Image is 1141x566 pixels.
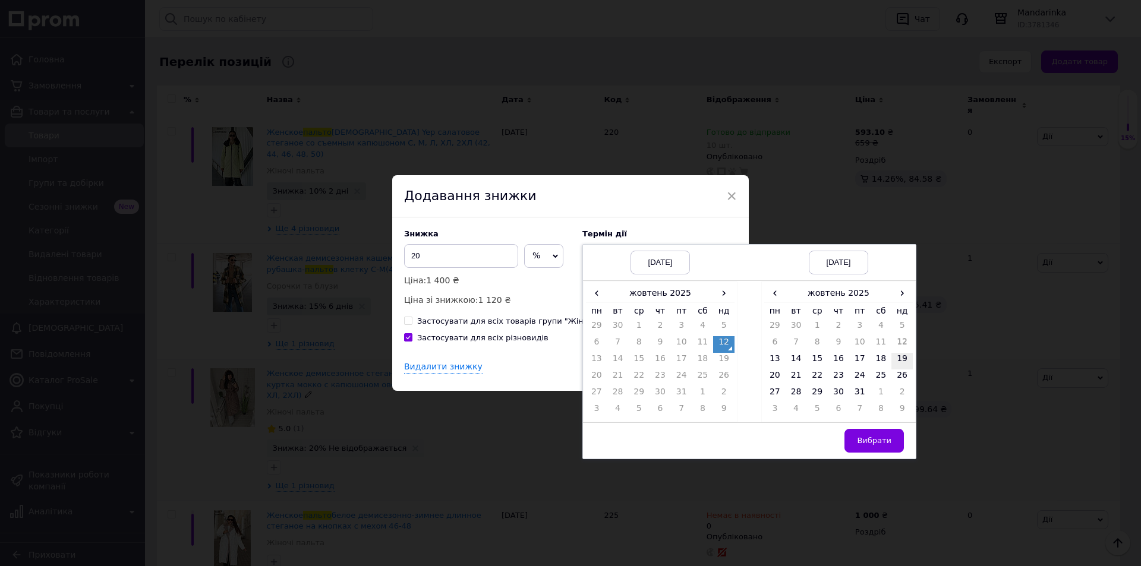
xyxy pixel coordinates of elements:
[650,403,671,419] td: 6
[671,403,692,419] td: 7
[891,386,913,403] td: 2
[532,251,540,260] span: %
[871,320,892,336] td: 4
[871,403,892,419] td: 8
[650,353,671,369] td: 16
[671,320,692,336] td: 3
[828,403,849,419] td: 6
[586,386,607,403] td: 27
[891,284,913,302] span: ›
[849,302,871,320] th: пт
[713,302,735,320] th: нд
[871,386,892,403] td: 1
[478,295,511,305] span: 1 120 ₴
[806,386,828,403] td: 29
[628,336,650,353] td: 8
[891,369,913,386] td: 26
[828,369,849,386] td: 23
[891,302,913,320] th: нд
[607,336,629,353] td: 7
[849,336,871,353] td: 10
[713,403,735,419] td: 9
[786,386,807,403] td: 28
[586,403,607,419] td: 3
[586,320,607,336] td: 29
[713,353,735,369] td: 19
[713,386,735,403] td: 2
[692,320,714,336] td: 4
[713,336,735,353] td: 12
[786,353,807,369] td: 14
[764,302,786,320] th: пн
[806,302,828,320] th: ср
[628,386,650,403] td: 29
[764,336,786,353] td: 6
[671,353,692,369] td: 17
[871,369,892,386] td: 25
[764,353,786,369] td: 13
[692,336,714,353] td: 11
[671,369,692,386] td: 24
[891,353,913,369] td: 19
[849,369,871,386] td: 24
[607,386,629,403] td: 28
[404,229,439,238] span: Знижка
[786,320,807,336] td: 30
[607,284,714,302] th: жовтень 2025
[586,369,607,386] td: 20
[631,251,690,274] div: [DATE]
[849,320,871,336] td: 3
[849,386,871,403] td: 31
[809,251,868,274] div: [DATE]
[891,320,913,336] td: 5
[871,353,892,369] td: 18
[713,320,735,336] td: 5
[628,320,650,336] td: 1
[806,320,828,336] td: 1
[628,369,650,386] td: 22
[786,284,892,302] th: жовтень 2025
[586,284,607,302] span: ‹
[891,403,913,419] td: 9
[404,244,518,268] input: 0
[764,403,786,419] td: 3
[628,353,650,369] td: 15
[764,369,786,386] td: 20
[849,403,871,419] td: 7
[404,361,483,374] div: Видалити знижку
[786,336,807,353] td: 7
[607,369,629,386] td: 21
[806,369,828,386] td: 22
[726,186,737,206] span: ×
[844,429,904,453] button: Вибрати
[857,436,891,445] span: Вибрати
[671,386,692,403] td: 31
[806,403,828,419] td: 5
[671,336,692,353] td: 10
[586,353,607,369] td: 13
[586,302,607,320] th: пн
[692,353,714,369] td: 18
[404,293,570,306] p: Ціна зі знижкою:
[764,320,786,336] td: 29
[607,353,629,369] td: 14
[650,320,671,336] td: 2
[871,302,892,320] th: сб
[806,336,828,353] td: 8
[650,369,671,386] td: 23
[650,336,671,353] td: 9
[650,302,671,320] th: чт
[628,403,650,419] td: 5
[806,353,828,369] td: 15
[849,353,871,369] td: 17
[404,274,570,287] p: Ціна:
[713,284,735,302] span: ›
[692,403,714,419] td: 8
[671,302,692,320] th: пт
[692,302,714,320] th: сб
[786,302,807,320] th: вт
[586,336,607,353] td: 6
[891,336,913,353] td: 12
[692,369,714,386] td: 25
[828,336,849,353] td: 9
